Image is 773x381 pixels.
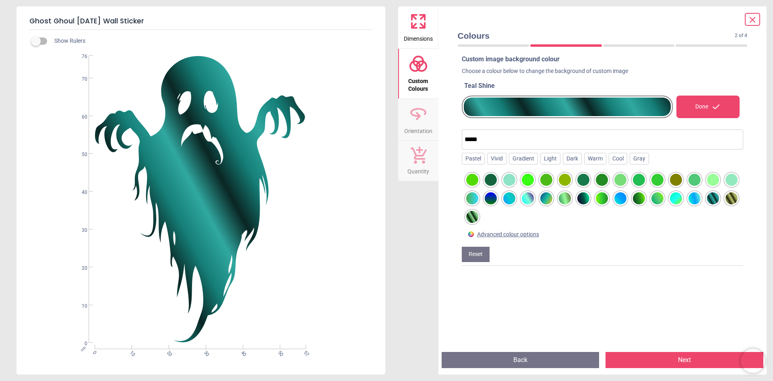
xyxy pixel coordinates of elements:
[522,174,534,186] div: Neon Green
[540,153,560,165] div: Light
[609,153,627,165] div: Cool
[407,164,429,176] span: Quantity
[487,153,506,165] div: Vivid
[91,350,96,355] span: 0
[725,174,738,186] div: Seafoam
[725,192,738,204] div: Olive Gloss
[398,49,438,98] button: Custom Colours
[577,192,589,204] div: Aurora Borealis
[584,153,606,165] div: Warm
[398,6,438,48] button: Dimensions
[72,303,87,310] span: 10
[676,96,740,118] div: Done
[80,345,87,352] span: cm
[596,174,608,186] div: Forest Green
[540,192,552,204] div: Aurora Sky
[540,174,552,186] div: Kelly Green
[72,340,87,347] span: 0
[404,31,433,43] span: Dimensions
[741,349,765,373] iframe: Brevo live chat
[302,350,307,355] span: 57
[509,153,538,165] div: Gradient
[72,265,87,272] span: 20
[36,36,385,46] div: Show Rulers
[466,192,478,204] div: Gradient 2
[72,151,87,158] span: 50
[503,174,515,186] div: pale green
[477,231,539,239] div: Advanced colour options
[707,192,719,204] div: Teal Shine
[651,174,663,186] div: Lime
[442,352,599,368] button: Back
[688,192,701,204] div: Tropical Dawn
[614,174,626,186] div: Pastel Green
[462,247,490,262] button: Reset
[464,81,744,90] div: Teal Shine
[467,231,475,238] img: Color wheel
[458,30,735,42] span: Colours
[462,153,485,165] div: Pastel
[559,174,571,186] div: Apple Green
[165,350,170,355] span: 20
[630,153,649,165] div: Gray
[563,153,582,165] div: Dark
[614,192,626,204] div: Tropical Lagoon
[404,123,432,135] span: Orientation
[670,174,682,186] div: Olive
[239,350,244,355] span: 40
[485,192,497,204] div: Gradient 4
[29,13,372,30] h5: Ghost Ghoul [DATE] Wall Sticker
[462,67,744,79] div: Choose a colour below to change the background of custom image
[466,211,478,223] div: Forest Shimmer
[72,227,87,234] span: 30
[72,53,87,60] span: 76
[503,192,515,204] div: Ocean Horizon
[707,174,719,186] div: Mint
[72,76,87,83] span: 70
[651,192,663,204] div: Emerald Mist
[466,174,478,186] div: green
[670,192,682,204] div: Aurora Glow
[72,189,87,196] span: 40
[202,350,207,355] span: 30
[688,174,701,186] div: Emerald
[522,192,534,204] div: Aurora Sky II
[577,174,589,186] div: forest green
[633,174,645,186] div: teal
[399,73,438,93] span: Custom Colours
[633,192,645,204] div: Forest Canopy
[462,55,560,63] span: Custom image background colour
[596,192,608,204] div: Lush Meadow
[735,32,747,39] span: 2 of 4
[398,99,438,141] button: Orientation
[128,350,133,355] span: 10
[606,352,763,368] button: Next
[72,114,87,121] span: 60
[559,192,571,204] div: Forest Mist
[276,350,281,355] span: 50
[398,141,438,181] button: Quantity
[485,174,497,186] div: dark green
